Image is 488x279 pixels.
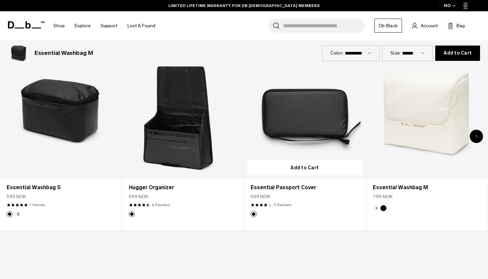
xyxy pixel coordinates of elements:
span: 799 NOK [373,193,393,200]
nav: Main Navigation [48,11,160,40]
a: Hugger Organizer [129,184,237,192]
span: 599 NOK [7,193,26,200]
a: Essential Washbag S [7,184,115,192]
a: Account [412,22,438,30]
h3: Essential Washbag M [35,49,93,58]
button: Black Out [129,211,135,217]
label: Color: [330,50,344,57]
span: 599 NOK [251,193,270,200]
a: LIMITED LIFETIME WARRANTY FOR DB [DEMOGRAPHIC_DATA] MEMBERS [168,3,320,9]
a: Hugger Organizer [122,44,244,179]
a: 1 reviews [30,202,45,208]
span: Add to Cart [444,51,472,56]
button: Black Out [380,205,386,211]
span: Account [421,22,438,29]
div: Next slide [470,130,483,143]
a: Lost & Found [127,14,155,38]
a: Essential Passport Cover [251,184,359,192]
img: Essential Washbag M Black Out [8,43,29,64]
a: 3 reviews [274,202,291,208]
a: Essential Passport Cover [244,44,366,179]
button: Add to Cart [435,46,480,61]
button: Add to Cart [247,160,362,175]
a: Shop [53,14,65,38]
button: Black Out [7,211,13,217]
a: Db Black [374,19,402,33]
button: Black Out [251,211,257,217]
button: Bag [448,22,465,30]
a: Essential Washbag M [366,44,488,179]
span: 599 NOK [129,193,148,200]
a: Explore [75,14,91,38]
a: 6 reviews [152,202,170,208]
a: Essential Washbag M [373,184,481,192]
div: 3 / 8 [244,43,366,231]
button: Oatmilk [373,205,379,211]
label: Size: [390,50,401,57]
a: Support [101,14,118,38]
button: Oatmilk [14,211,20,217]
span: Bag [456,22,465,29]
div: 2 / 8 [122,43,244,231]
